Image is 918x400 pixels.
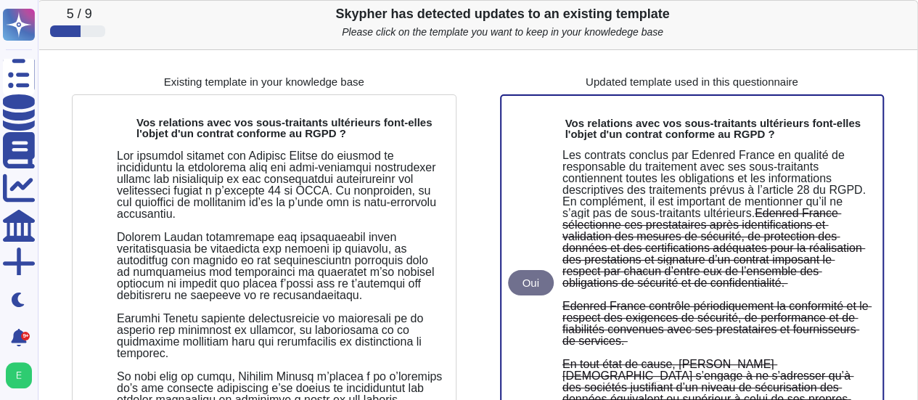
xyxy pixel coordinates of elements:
[3,359,42,391] button: user
[508,270,554,295] div: Oui
[67,7,105,23] p: 5 / 9
[21,332,30,340] div: 9+
[562,149,869,219] span: Les contrats conclus par Edenred France en qualité de responsable du traitement avec ses sous-tra...
[50,76,478,87] p: Existing template in your knowledge base
[335,7,669,21] b: Skypher has detected updates to an existing template
[136,116,432,139] b: Vos relations avec vos sous-traitants ultérieurs font-elles l'objet d'un contrat conforme au RGPD ?
[6,362,32,388] img: user
[478,76,906,87] p: Updated template used in this questionnaire
[342,26,663,38] i: Please click on the template you want to keep in your knowledege base
[565,117,861,140] b: Vos relations avec vos sous-traitants ultérieurs font-elles l'objet d'un contrat conforme au RGPD ?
